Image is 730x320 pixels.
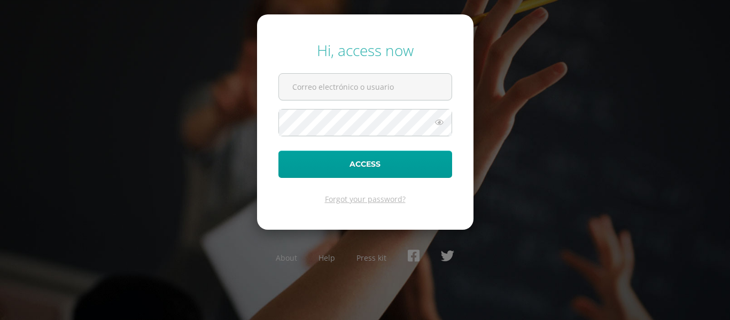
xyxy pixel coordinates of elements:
[319,253,335,263] a: Help
[278,40,452,60] div: Hi, access now
[279,74,452,100] input: Correo electrónico o usuario
[325,194,406,204] a: Forgot your password?
[276,253,297,263] a: About
[278,151,452,178] button: Access
[356,253,386,263] a: Press kit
